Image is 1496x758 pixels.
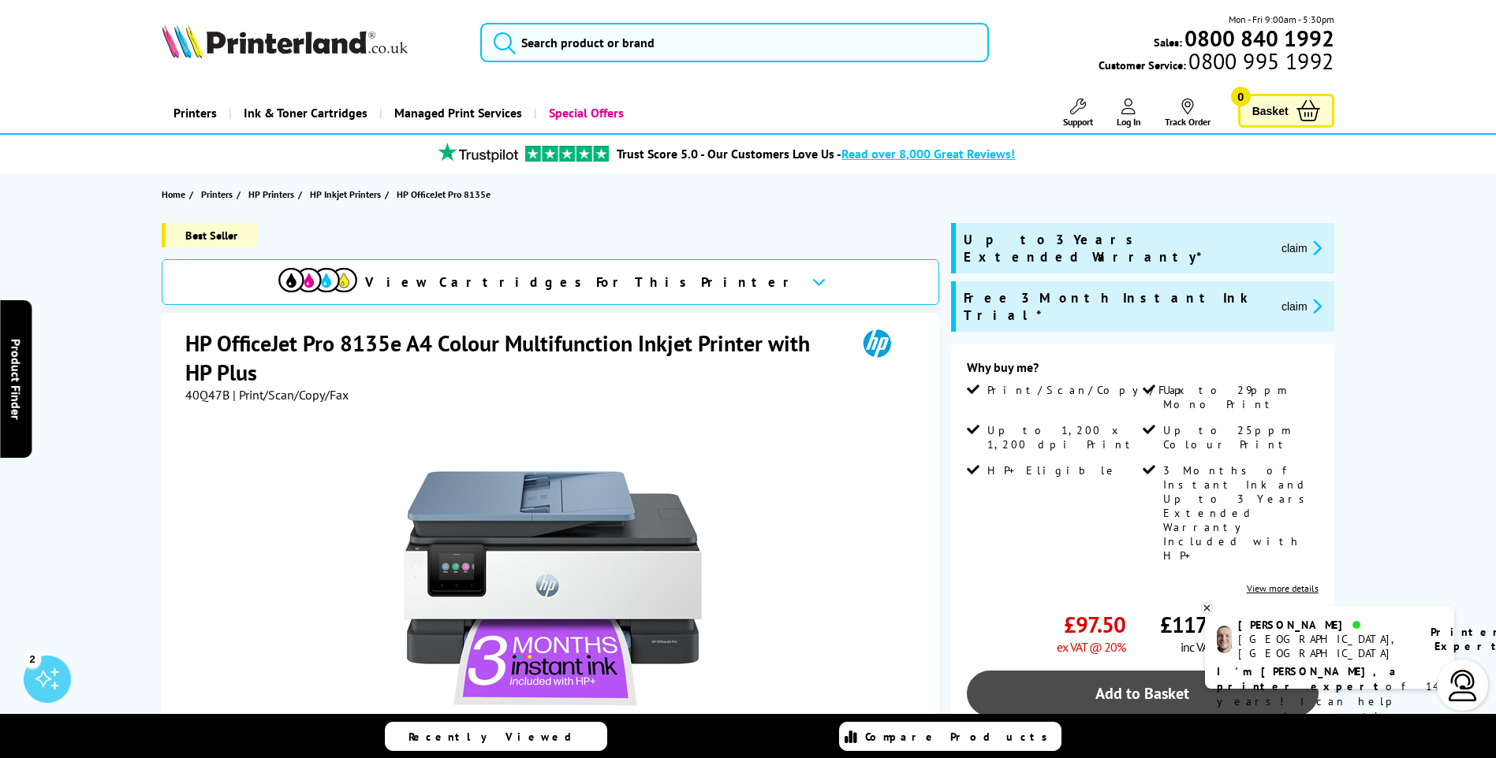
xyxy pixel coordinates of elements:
span: 3 Months of Instant Ink and Up to 3 Years Extended Warranty Included with HP+ [1163,463,1315,563]
a: Ink & Toner Cartridges [229,93,379,133]
span: Ink & Toner Cartridges [244,93,367,133]
a: Printerland Logo [162,24,461,61]
input: Search product or brand [480,23,989,62]
a: Track Order [1165,98,1211,128]
a: Home [162,186,189,203]
img: HP [841,329,913,358]
span: HP Printers [248,186,294,203]
a: Add to Basket [967,671,1319,716]
span: Up to 29ppm Mono Print [1163,383,1315,411]
a: HP OfficeJet Pro 8135e [397,186,494,203]
span: Support [1063,116,1093,128]
a: Recently Viewed [385,722,607,751]
a: Printers [201,186,237,203]
span: Up to 3 Years Extended Warranty* [964,231,1269,266]
button: promo-description [1277,239,1326,257]
span: 0 [1231,87,1251,106]
a: View more details [1247,582,1319,594]
a: Compare Products [839,722,1061,751]
span: inc VAT [1181,639,1214,655]
span: Up to 25ppm Colour Print [1163,423,1315,451]
a: HP Inkjet Printers [310,186,385,203]
a: Trust Score 5.0 - Our Customers Love Us -Read over 8,000 Great Reviews! [617,146,1015,162]
button: promo-description [1277,297,1326,315]
b: 0800 840 1992 [1184,24,1334,53]
span: Up to 1,200 x 1,200 dpi Print [987,423,1139,451]
img: ashley-livechat.png [1217,626,1232,653]
img: user-headset-light.svg [1447,670,1479,701]
span: Print/Scan/Copy/Fax [987,383,1190,397]
span: HP OfficeJet Pro 8135e [397,186,491,203]
div: 2 [24,650,41,667]
a: Special Offers [534,93,636,133]
span: Home [162,186,185,203]
a: HP Printers [248,186,298,203]
span: Customer Service: [1099,54,1334,72]
img: Printerland Logo [162,24,408,58]
h1: HP OfficeJet Pro 8135e A4 Colour Multifunction Inkjet Printer with HP Plus [185,329,841,387]
span: Log In [1117,116,1141,128]
a: Printers [162,93,229,133]
img: trustpilot rating [431,143,525,162]
span: £117.00 [1160,610,1233,639]
img: cmyk-icon.svg [278,268,357,292]
span: Recently Viewed [409,730,588,744]
span: ex VAT @ 20% [1057,639,1125,655]
a: Managed Print Services [379,93,534,133]
span: Mon - Fri 9:00am - 5:30pm [1229,12,1334,27]
span: Basket [1252,100,1289,121]
p: of 14 years! I can help you choose the right product [1217,664,1442,739]
div: [GEOGRAPHIC_DATA], [GEOGRAPHIC_DATA] [1238,632,1411,660]
span: HP Inkjet Printers [310,186,381,203]
span: Sales: [1154,35,1182,50]
span: £97.50 [1064,610,1125,639]
img: HP OfficeJet Pro 8135e [398,434,707,743]
span: Best Seller [162,223,257,247]
span: | Print/Scan/Copy/Fax [233,387,349,403]
a: 0800 840 1992 [1182,31,1334,46]
span: Product Finder [8,339,24,420]
a: Basket 0 [1238,94,1334,128]
span: Printers [201,186,233,203]
b: I'm [PERSON_NAME], a printer expert [1217,664,1401,693]
img: trustpilot rating [525,146,609,162]
span: Read over 8,000 Great Reviews! [841,146,1015,162]
span: View Cartridges For This Printer [365,273,799,291]
div: Why buy me? [967,359,1319,383]
span: Free 3 Month Instant Ink Trial* [964,289,1269,324]
span: Compare Products [865,730,1056,744]
span: HP+ Eligible [987,463,1118,477]
div: [PERSON_NAME] [1238,618,1411,632]
a: Support [1063,98,1093,128]
span: 0800 995 1992 [1186,54,1334,69]
span: 40Q47B [185,387,229,403]
a: Log In [1117,98,1141,128]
